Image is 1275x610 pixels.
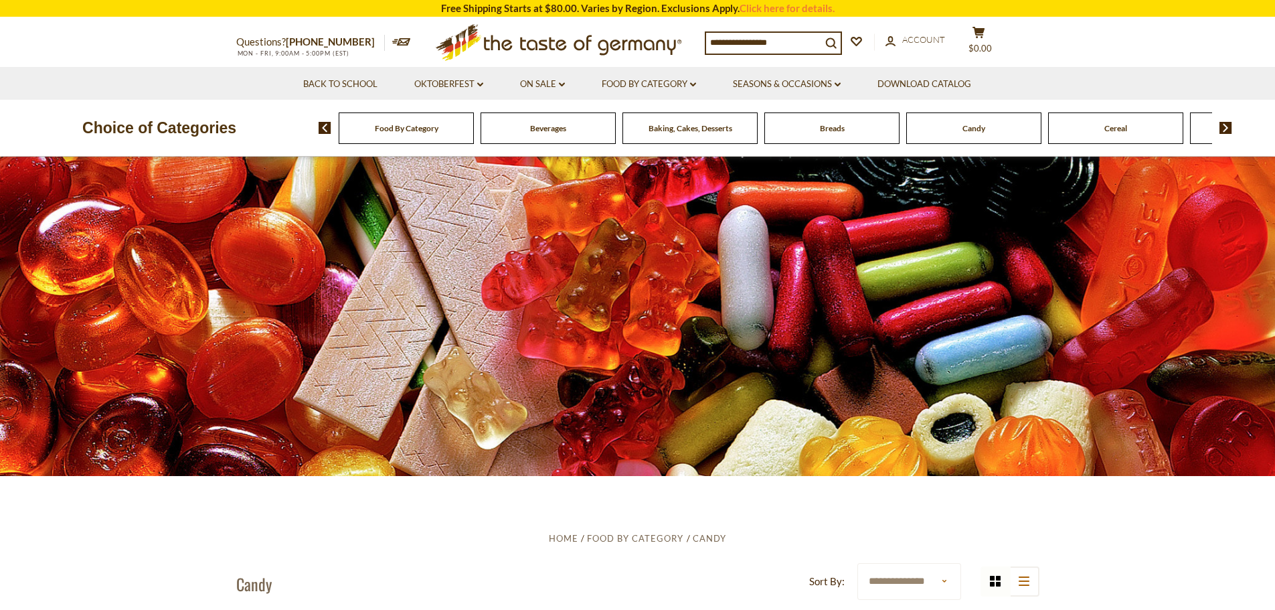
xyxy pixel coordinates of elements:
[740,2,835,14] a: Click here for details.
[820,123,845,133] a: Breads
[587,533,683,544] a: Food By Category
[885,33,945,48] a: Account
[1219,122,1232,134] img: next arrow
[549,533,578,544] a: Home
[877,77,971,92] a: Download Catalog
[286,35,375,48] a: [PHONE_NUMBER]
[693,533,726,544] a: Candy
[809,573,845,590] label: Sort By:
[602,77,696,92] a: Food By Category
[959,26,999,60] button: $0.00
[520,77,565,92] a: On Sale
[319,122,331,134] img: previous arrow
[733,77,841,92] a: Seasons & Occasions
[236,50,350,57] span: MON - FRI, 9:00AM - 5:00PM (EST)
[375,123,438,133] a: Food By Category
[530,123,566,133] a: Beverages
[968,43,992,54] span: $0.00
[649,123,732,133] a: Baking, Cakes, Desserts
[236,33,385,51] p: Questions?
[236,574,272,594] h1: Candy
[414,77,483,92] a: Oktoberfest
[1104,123,1127,133] a: Cereal
[902,34,945,45] span: Account
[962,123,985,133] a: Candy
[303,77,377,92] a: Back to School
